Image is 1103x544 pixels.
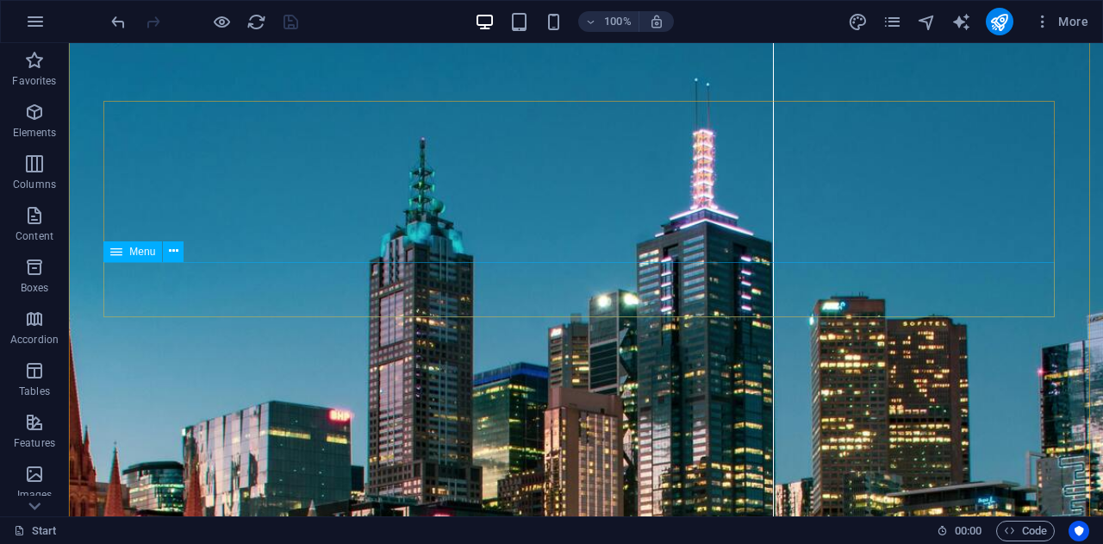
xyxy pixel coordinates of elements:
p: Accordion [10,333,59,347]
p: Images [17,488,53,502]
button: text_generator [951,11,972,32]
i: Publish [989,12,1009,32]
p: Columns [13,178,56,191]
button: design [848,11,869,32]
p: Content [16,229,53,243]
i: On resize automatically adjust zoom level to fit chosen device. [649,14,664,29]
p: Tables [19,385,50,398]
i: Undo: Change HTML (Ctrl+Z) [109,12,128,32]
i: Reload page [246,12,266,32]
p: Features [14,436,55,450]
p: Boxes [21,281,49,295]
button: pages [882,11,903,32]
i: Pages (Ctrl+Alt+S) [882,12,902,32]
i: Navigator [917,12,937,32]
span: More [1034,13,1088,30]
i: Design (Ctrl+Alt+Y) [848,12,868,32]
p: Elements [13,126,57,140]
button: More [1027,8,1095,35]
button: 100% [578,11,639,32]
button: undo [108,11,128,32]
button: Code [996,521,1055,541]
button: reload [246,11,266,32]
p: Favorites [12,74,56,88]
span: Menu [129,247,155,257]
button: Click here to leave preview mode and continue editing [211,11,232,32]
span: Code [1004,521,1047,541]
h6: 100% [604,11,632,32]
i: AI Writer [951,12,971,32]
span: : [967,524,969,537]
button: publish [986,8,1013,35]
a: Click to cancel selection. Double-click to open Pages [14,521,57,541]
button: Usercentrics [1069,521,1089,541]
span: 00 00 [955,521,981,541]
button: navigator [917,11,938,32]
